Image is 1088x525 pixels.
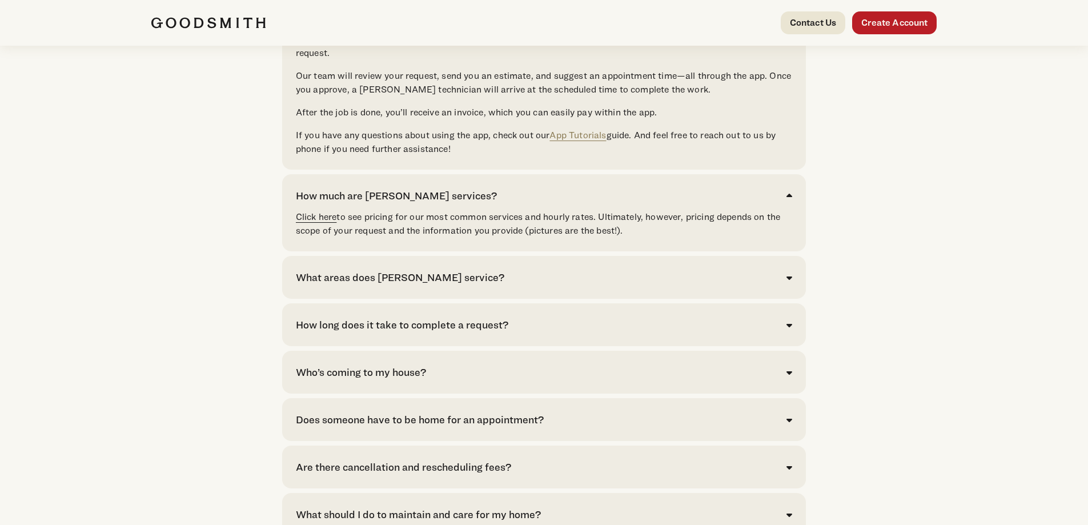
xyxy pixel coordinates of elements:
[296,129,792,156] p: If you have any questions about using the app, check out our guide. And feel free to reach out to...
[296,210,792,238] p: to see pricing for our most common services and hourly rates. Ultimately, however, pricing depend...
[296,317,508,332] div: How long does it take to complete a request?
[296,270,504,285] div: What areas does [PERSON_NAME] service?
[296,459,511,475] div: Are there cancellation and rescheduling fees?
[296,69,792,97] p: Our team will review your request, send you an estimate, and suggest an appointment time—all thro...
[296,507,541,522] div: What should I do to maintain and care for my home?
[296,412,544,427] div: Does someone have to be home for an appointment?
[296,33,792,60] p: You’ll receive an email with access to our app. After downloading and logging in, you can immedia...
[781,11,846,34] a: Contact Us
[296,364,426,380] div: Who’s coming to my house?
[296,211,337,222] a: Click here
[852,11,937,34] a: Create Account
[151,17,266,29] img: Goodsmith
[296,106,792,119] p: After the job is done, you’ll receive an invoice, which you can easily pay within the app.
[549,130,606,141] a: App Tutorials
[296,188,497,203] div: How much are [PERSON_NAME] services?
